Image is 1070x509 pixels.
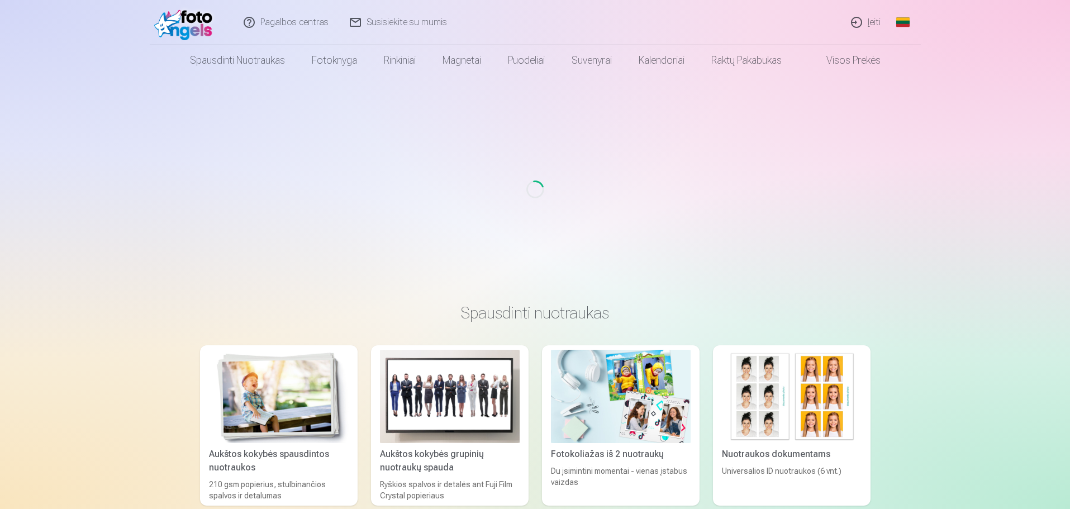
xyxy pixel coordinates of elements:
img: Fotokoliažas iš 2 nuotraukų [551,350,691,443]
img: /fa2 [154,4,218,40]
h3: Spausdinti nuotraukas [209,303,862,323]
div: Du įsimintini momentai - vienas įstabus vaizdas [546,465,695,501]
div: Fotokoliažas iš 2 nuotraukų [546,448,695,461]
div: Nuotraukos dokumentams [717,448,866,461]
a: Fotoknyga [298,45,370,76]
a: Rinkiniai [370,45,429,76]
a: Kalendoriai [625,45,698,76]
a: Spausdinti nuotraukas [177,45,298,76]
a: Puodeliai [494,45,558,76]
img: Aukštos kokybės grupinių nuotraukų spauda [380,350,520,443]
a: Suvenyrai [558,45,625,76]
a: Fotokoliažas iš 2 nuotraukųFotokoliažas iš 2 nuotraukųDu įsimintini momentai - vienas įstabus vai... [542,345,700,506]
div: Universalios ID nuotraukos (6 vnt.) [717,465,866,501]
a: Aukštos kokybės grupinių nuotraukų spaudaAukštos kokybės grupinių nuotraukų spaudaRyškios spalvos... [371,345,529,506]
a: Nuotraukos dokumentamsNuotraukos dokumentamsUniversalios ID nuotraukos (6 vnt.) [713,345,871,506]
a: Aukštos kokybės spausdintos nuotraukos Aukštos kokybės spausdintos nuotraukos210 gsm popierius, s... [200,345,358,506]
div: Aukštos kokybės spausdintos nuotraukos [205,448,353,474]
a: Visos prekės [795,45,894,76]
div: Aukštos kokybės grupinių nuotraukų spauda [375,448,524,474]
div: 210 gsm popierius, stulbinančios spalvos ir detalumas [205,479,353,501]
a: Raktų pakabukas [698,45,795,76]
div: Ryškios spalvos ir detalės ant Fuji Film Crystal popieriaus [375,479,524,501]
img: Aukštos kokybės spausdintos nuotraukos [209,350,349,443]
a: Magnetai [429,45,494,76]
img: Nuotraukos dokumentams [722,350,862,443]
